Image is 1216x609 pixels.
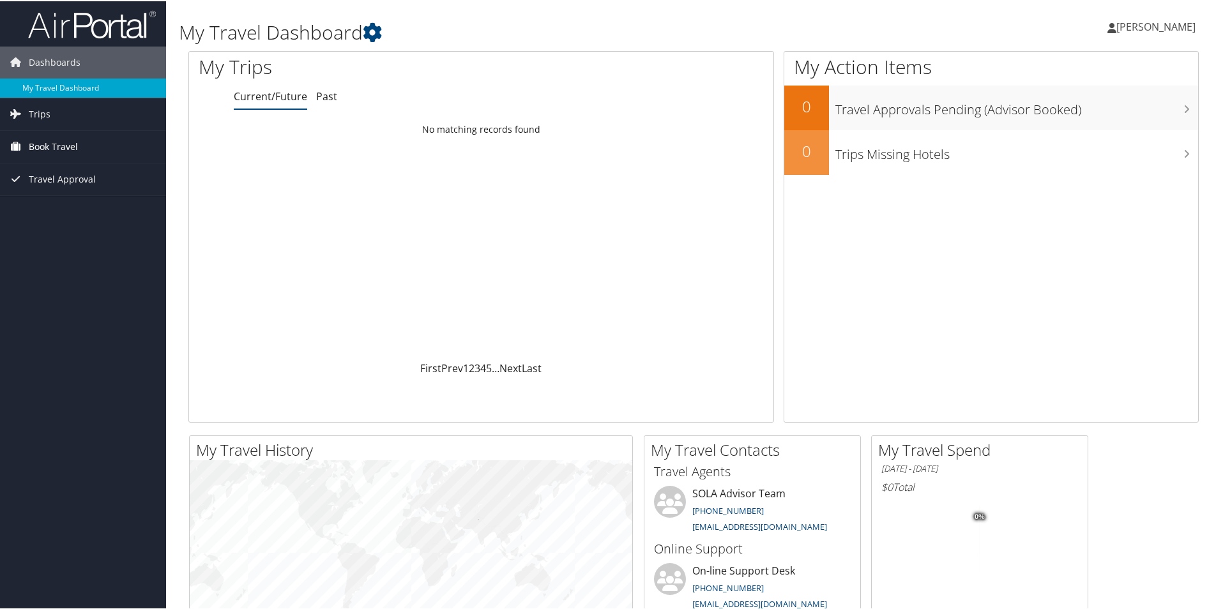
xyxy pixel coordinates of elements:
[29,162,96,194] span: Travel Approval
[486,360,492,374] a: 5
[475,360,480,374] a: 3
[196,438,632,460] h2: My Travel History
[469,360,475,374] a: 2
[692,581,764,592] a: [PHONE_NUMBER]
[784,52,1198,79] h1: My Action Items
[492,360,499,374] span: …
[648,485,857,537] li: SOLA Advisor Team
[463,360,469,374] a: 1
[179,18,865,45] h1: My Travel Dashboard
[784,139,829,161] h2: 0
[234,88,307,102] a: Current/Future
[784,84,1198,129] a: 0Travel Approvals Pending (Advisor Booked)
[835,93,1198,117] h3: Travel Approvals Pending (Advisor Booked)
[881,479,893,493] span: $0
[878,438,1088,460] h2: My Travel Spend
[692,504,764,515] a: [PHONE_NUMBER]
[316,88,337,102] a: Past
[189,117,773,140] td: No matching records found
[651,438,860,460] h2: My Travel Contacts
[835,138,1198,162] h3: Trips Missing Hotels
[29,45,80,77] span: Dashboards
[881,479,1078,493] h6: Total
[441,360,463,374] a: Prev
[692,597,827,608] a: [EMAIL_ADDRESS][DOMAIN_NAME]
[28,8,156,38] img: airportal-logo.png
[654,539,851,557] h3: Online Support
[975,512,985,520] tspan: 0%
[1116,19,1196,33] span: [PERSON_NAME]
[522,360,542,374] a: Last
[692,520,827,531] a: [EMAIL_ADDRESS][DOMAIN_NAME]
[199,52,521,79] h1: My Trips
[784,129,1198,174] a: 0Trips Missing Hotels
[654,462,851,479] h3: Travel Agents
[29,97,50,129] span: Trips
[480,360,486,374] a: 4
[881,462,1078,474] h6: [DATE] - [DATE]
[420,360,441,374] a: First
[784,94,829,116] h2: 0
[499,360,522,374] a: Next
[1107,6,1208,45] a: [PERSON_NAME]
[29,130,78,162] span: Book Travel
